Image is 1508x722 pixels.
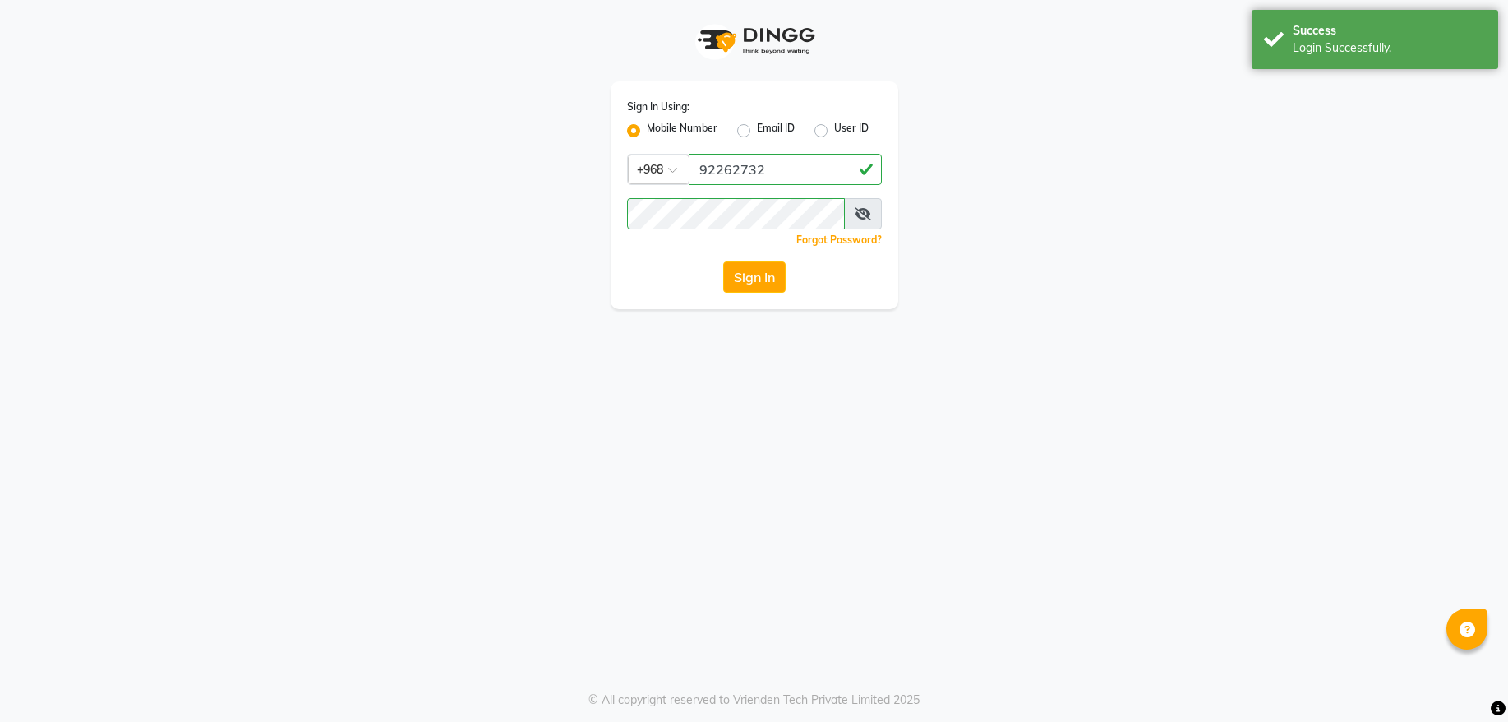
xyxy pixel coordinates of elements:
input: Username [689,154,882,185]
a: Forgot Password? [796,234,882,246]
img: logo1.svg [689,16,820,65]
button: Sign In [723,261,786,293]
input: Username [627,198,845,229]
iframe: chat widget [1439,656,1492,706]
label: Email ID [757,121,795,141]
label: Sign In Using: [627,100,689,114]
div: Login Successfully. [1293,39,1486,57]
label: User ID [834,121,869,141]
label: Mobile Number [647,121,717,141]
div: Success [1293,22,1486,39]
